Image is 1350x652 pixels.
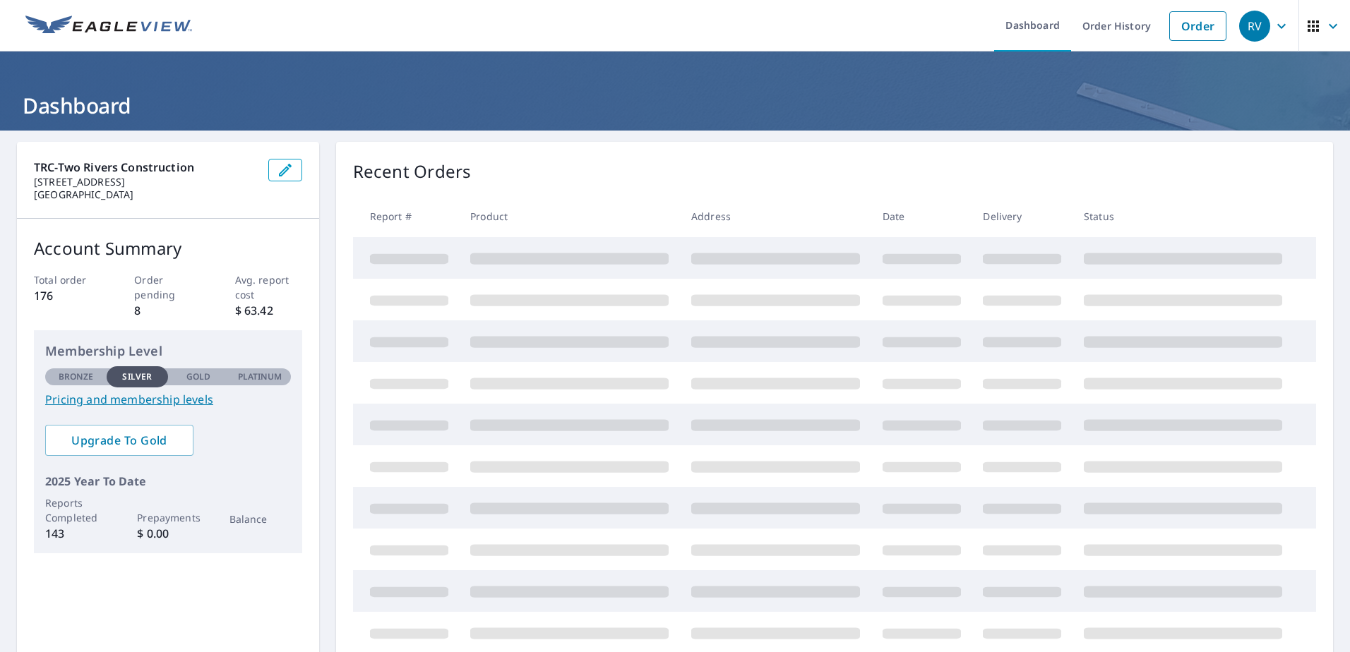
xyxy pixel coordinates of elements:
[680,195,871,237] th: Address
[34,236,302,261] p: Account Summary
[34,188,257,201] p: [GEOGRAPHIC_DATA]
[17,91,1333,120] h1: Dashboard
[25,16,192,37] img: EV Logo
[122,370,152,383] p: Silver
[45,342,291,361] p: Membership Level
[1073,195,1294,237] th: Status
[34,176,257,188] p: [STREET_ADDRESS]
[353,159,472,184] p: Recent Orders
[235,302,302,319] p: $ 63.42
[229,512,291,526] p: Balance
[59,370,94,383] p: Bronze
[137,510,198,525] p: Prepayments
[45,473,291,490] p: 2025 Year To Date
[45,425,193,456] a: Upgrade To Gold
[34,159,257,176] p: TRC-Two Rivers Construction
[134,272,201,302] p: Order pending
[186,370,210,383] p: Gold
[45,391,291,408] a: Pricing and membership levels
[1239,11,1270,42] div: RV
[45,495,107,525] p: Reports Completed
[353,195,460,237] th: Report #
[45,525,107,542] p: 143
[235,272,302,302] p: Avg. report cost
[1169,11,1226,41] a: Order
[972,195,1073,237] th: Delivery
[238,370,282,383] p: Platinum
[871,195,972,237] th: Date
[137,525,198,542] p: $ 0.00
[56,433,182,448] span: Upgrade To Gold
[34,272,101,287] p: Total order
[34,287,101,304] p: 176
[134,302,201,319] p: 8
[459,195,680,237] th: Product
